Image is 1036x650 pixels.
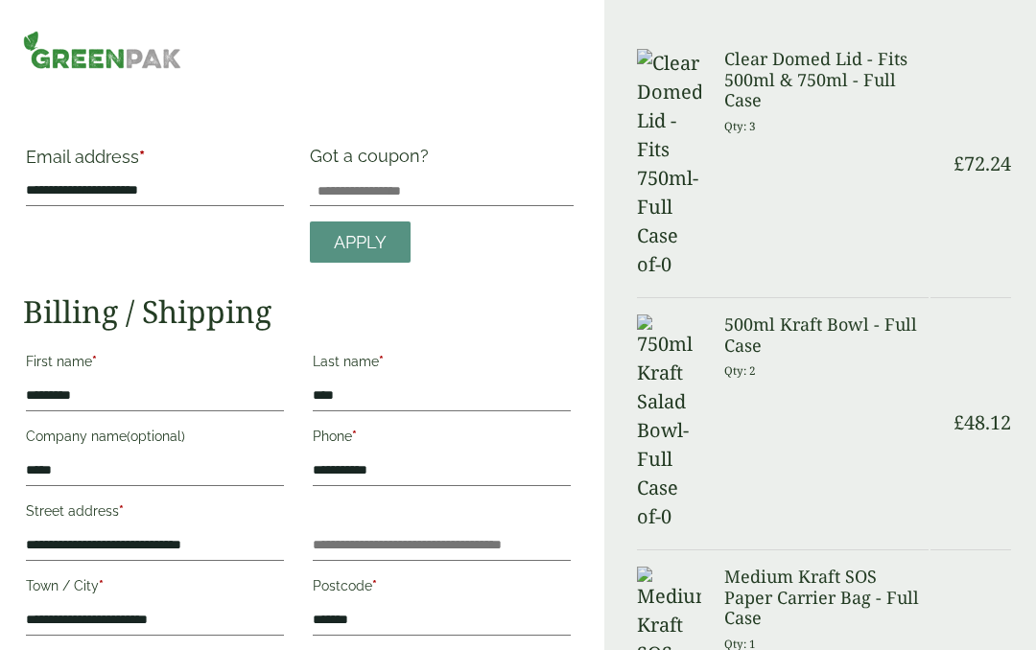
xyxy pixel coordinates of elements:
[99,578,104,593] abbr: required
[724,314,929,356] h3: 500ml Kraft Bowl - Full Case
[26,423,284,455] label: Company name
[26,348,284,381] label: First name
[954,151,1011,176] bdi: 72.24
[26,572,284,605] label: Town / City
[310,221,411,263] a: Apply
[637,49,701,279] img: Clear Domed Lid - Fits 750ml-Full Case of-0
[313,348,571,381] label: Last name
[724,567,929,629] h3: Medium Kraft SOS Paper Carrier Bag - Full Case
[954,409,964,435] span: £
[127,429,185,444] span: (optional)
[724,119,756,133] small: Qty: 3
[352,429,357,444] abbr: required
[26,149,284,175] label: Email address
[23,31,181,69] img: GreenPak Supplies
[313,572,571,605] label: Postcode
[724,49,929,111] h3: Clear Domed Lid - Fits 500ml & 750ml - Full Case
[724,363,756,378] small: Qty: 2
[92,354,97,369] abbr: required
[372,578,377,593] abbr: required
[26,498,284,530] label: Street address
[954,409,1011,435] bdi: 48.12
[119,503,124,519] abbr: required
[334,232,387,253] span: Apply
[637,314,701,531] img: 750ml Kraft Salad Bowl-Full Case of-0
[954,151,964,176] span: £
[379,354,384,369] abbr: required
[139,147,145,167] abbr: required
[313,423,571,455] label: Phone
[310,146,436,175] label: Got a coupon?
[23,293,574,330] h2: Billing / Shipping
